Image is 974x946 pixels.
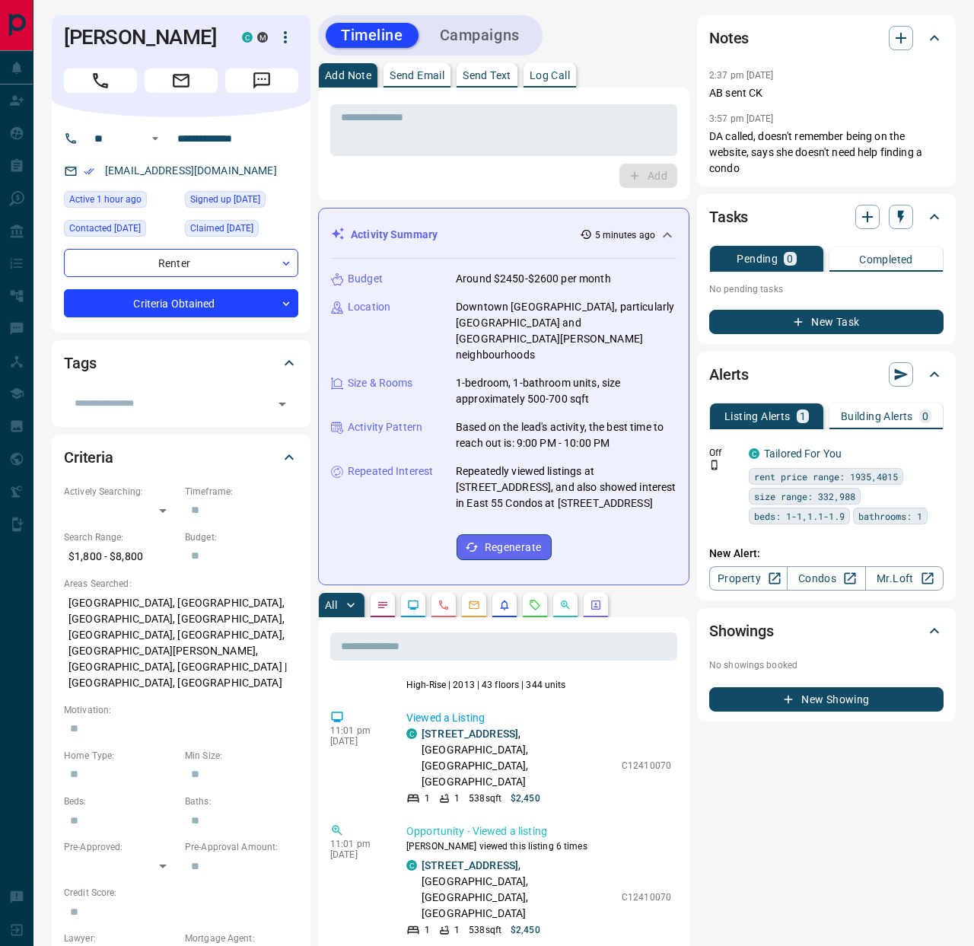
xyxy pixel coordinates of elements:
div: Tue Aug 19 2025 [64,220,177,241]
div: Tasks [709,199,944,235]
p: $1,800 - $8,800 [64,544,177,569]
h2: Showings [709,619,774,643]
p: [DATE] [330,849,384,860]
a: [EMAIL_ADDRESS][DOMAIN_NAME] [105,164,277,177]
p: , [GEOGRAPHIC_DATA], [GEOGRAPHIC_DATA], [GEOGRAPHIC_DATA] [422,726,614,790]
p: New Alert: [709,546,944,562]
span: bathrooms: 1 [858,508,922,524]
p: High-Rise | 2013 | 43 floors | 344 units [406,678,566,692]
div: mrloft.ca [257,32,268,43]
p: Pending [737,253,778,264]
h2: Notes [709,26,749,50]
p: [PERSON_NAME] viewed this listing 6 times [406,839,671,853]
div: condos.ca [749,448,759,459]
p: 5 minutes ago [595,228,655,242]
button: Open [146,129,164,148]
span: Call [64,68,137,93]
p: 538 sqft [469,923,501,937]
p: 3:57 pm [DATE] [709,113,774,124]
span: rent price range: 1935,4015 [754,469,898,484]
p: 1-bedroom, 1-bathroom units, size approximately 500-700 sqft [456,375,676,407]
p: All [325,600,337,610]
h2: Alerts [709,362,749,387]
p: C12410070 [622,759,671,772]
p: Home Type: [64,749,177,763]
h2: Tags [64,351,96,375]
svg: Agent Actions [590,599,602,611]
p: 538 sqft [469,792,501,805]
p: Downtown [GEOGRAPHIC_DATA], particularly [GEOGRAPHIC_DATA] and [GEOGRAPHIC_DATA][PERSON_NAME] nei... [456,299,676,363]
p: 1 [425,792,430,805]
span: Claimed [DATE] [190,221,253,236]
p: , [GEOGRAPHIC_DATA], [GEOGRAPHIC_DATA], [GEOGRAPHIC_DATA] [422,858,614,922]
p: No showings booked [709,658,944,672]
p: Timeframe: [185,485,298,498]
p: C12410070 [622,890,671,904]
div: condos.ca [242,32,253,43]
p: Motivation: [64,703,298,717]
p: 0 [787,253,793,264]
p: Location [348,299,390,315]
p: Baths: [185,795,298,808]
h2: Criteria [64,445,113,470]
p: DA called, doesn't remember being on the website, says she doesn't need help finding a condo [709,129,944,177]
span: size range: 332,988 [754,489,855,504]
p: Min Size: [185,749,298,763]
p: Pre-Approved: [64,840,177,854]
p: Building Alerts [841,411,913,422]
p: No pending tasks [709,278,944,301]
p: Search Range: [64,530,177,544]
p: Completed [859,254,913,265]
button: Regenerate [457,534,552,560]
p: AB sent CK [709,85,944,101]
p: Repeated Interest [348,463,433,479]
p: Mortgage Agent: [185,932,298,945]
svg: Lead Browsing Activity [407,599,419,611]
p: Activity Pattern [348,419,422,435]
a: Condos [787,566,865,591]
div: condos.ca [406,728,417,739]
p: [DATE] [330,736,384,747]
p: Around $2450-$2600 per month [456,271,611,287]
svg: Calls [438,599,450,611]
div: Showings [709,613,944,649]
p: $2,450 [511,923,540,937]
svg: Notes [377,599,389,611]
h2: Tasks [709,205,748,229]
a: [STREET_ADDRESS] [422,728,518,740]
button: Open [272,393,293,415]
p: Viewed a Listing [406,710,671,726]
p: Off [709,446,740,460]
div: Alerts [709,356,944,393]
p: Size & Rooms [348,375,413,391]
button: Campaigns [425,23,535,48]
svg: Listing Alerts [498,599,511,611]
p: 1 [454,792,460,805]
p: Credit Score: [64,886,298,900]
div: Notes [709,20,944,56]
p: Send Email [390,70,444,81]
p: Lawyer: [64,932,177,945]
div: condos.ca [406,860,417,871]
a: [STREET_ADDRESS] [422,859,518,871]
p: Based on the lead's activity, the best time to reach out is: 9:00 PM - 10:00 PM [456,419,676,451]
span: Contacted [DATE] [69,221,141,236]
div: Thu Aug 21 2025 [185,220,298,241]
div: Criteria Obtained [64,289,298,317]
a: Property [709,566,788,591]
p: Send Text [463,70,511,81]
div: Activity Summary5 minutes ago [331,221,676,249]
p: 1 [800,411,806,422]
a: Tailored For You [764,448,842,460]
div: Renter [64,249,298,277]
p: Areas Searched: [64,577,298,591]
p: 11:01 pm [330,839,384,849]
p: Listing Alerts [724,411,791,422]
p: Beds: [64,795,177,808]
svg: Email Verified [84,166,94,177]
p: 0 [922,411,928,422]
p: Budget [348,271,383,287]
span: Message [225,68,298,93]
p: $2,450 [511,792,540,805]
span: Signed up [DATE] [190,192,260,207]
